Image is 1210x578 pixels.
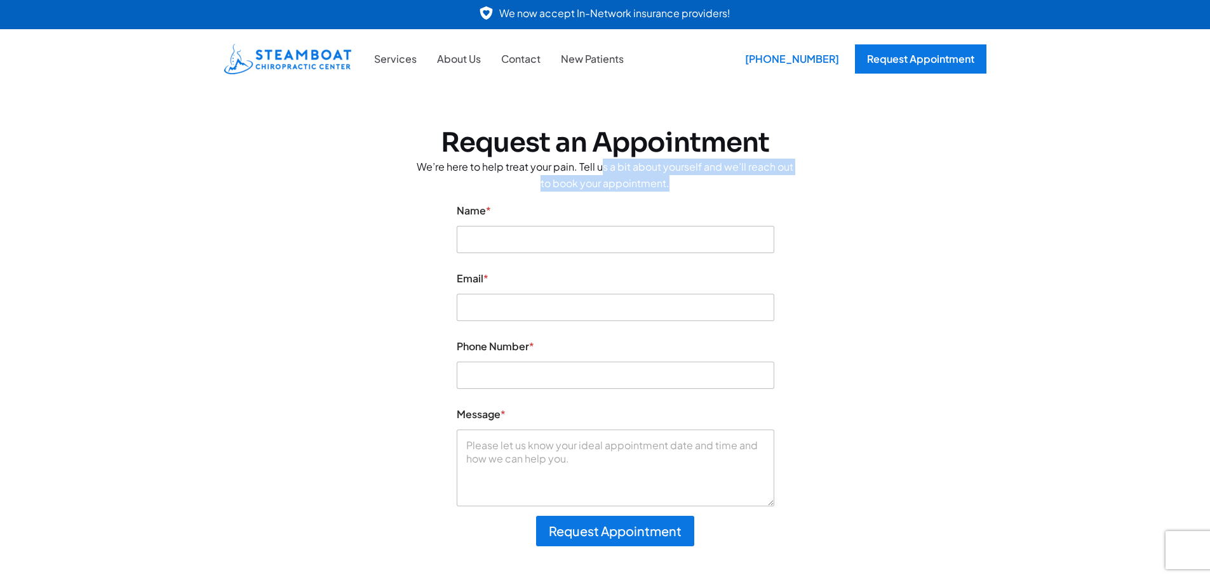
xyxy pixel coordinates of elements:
div: [PHONE_NUMBER] [736,44,849,74]
a: Contact [491,51,551,67]
a: [PHONE_NUMBER] [736,44,842,74]
h2: Request an Appointment [415,127,796,159]
label: Message [457,408,774,420]
button: Request Appointment [536,516,694,546]
label: Phone Number [457,340,774,352]
label: Name [457,204,774,216]
label: Email [457,272,774,284]
a: About Us [427,51,491,67]
img: Steamboat Chiropractic Center [224,44,351,74]
a: Services [364,51,427,67]
p: We’re here to help treat your pain. Tell us a bit about yourself and we’ll reach out to book your... [415,159,796,191]
a: New Patients [551,51,634,67]
a: Request Appointment [855,44,986,74]
nav: Site Navigation [364,51,634,67]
